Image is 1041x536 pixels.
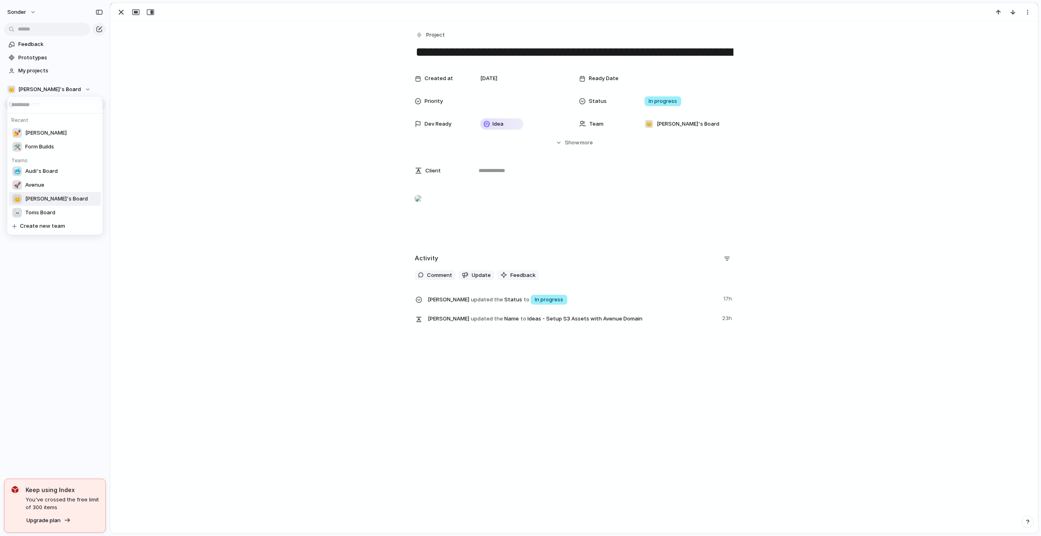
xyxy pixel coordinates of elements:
div: 🥶 [12,166,22,176]
div: 💅 [12,128,22,138]
span: [PERSON_NAME]'s Board [25,195,88,203]
div: 👑 [12,194,22,204]
h5: Teams [9,154,103,164]
span: Form Builds [25,143,54,151]
div: 🛠️ [12,142,22,152]
h5: Recent [9,113,103,124]
div: ☠️ [12,208,22,218]
span: Audi's Board [25,167,58,175]
span: Create new team [20,222,65,230]
span: [PERSON_NAME] [25,129,67,137]
span: Toms Board [25,209,55,217]
div: 🚀 [12,180,22,190]
span: Avenue [25,181,44,189]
